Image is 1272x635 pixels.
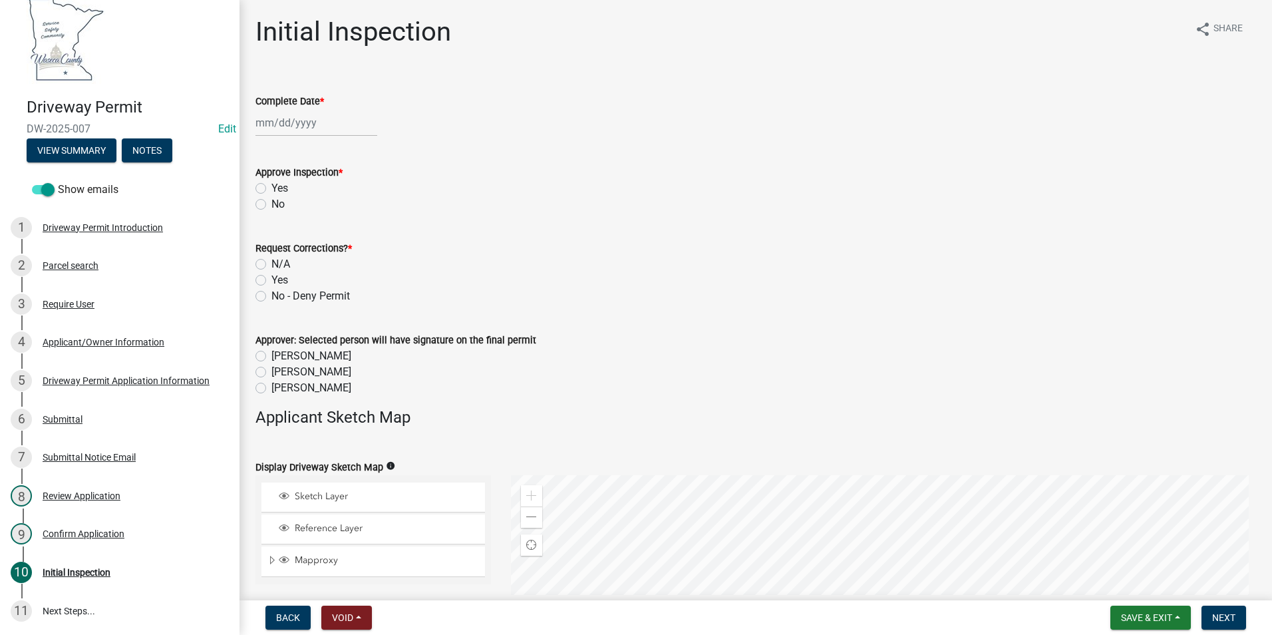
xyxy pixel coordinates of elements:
[218,122,236,135] wm-modal-confirm: Edit Application Number
[291,554,480,566] span: Mapproxy
[255,16,451,48] h1: Initial Inspection
[521,534,542,556] div: Find my location
[11,409,32,430] div: 6
[43,337,164,347] div: Applicant/Owner Information
[11,447,32,468] div: 7
[321,606,372,630] button: Void
[271,256,290,272] label: N/A
[277,523,480,536] div: Reference Layer
[271,272,288,288] label: Yes
[277,554,480,568] div: Mapproxy
[1195,21,1211,37] i: share
[1213,21,1243,37] span: Share
[11,600,32,622] div: 11
[32,182,118,198] label: Show emails
[291,491,480,503] span: Sketch Layer
[261,546,485,577] li: Mapproxy
[332,612,353,623] span: Void
[271,196,285,212] label: No
[255,168,343,178] label: Approve Inspection
[11,255,32,276] div: 2
[255,97,324,106] label: Complete Date
[122,138,172,162] button: Notes
[265,606,311,630] button: Back
[1121,612,1172,623] span: Save & Exit
[43,529,124,538] div: Confirm Application
[11,523,32,544] div: 9
[43,453,136,462] div: Submittal Notice Email
[255,244,352,254] label: Request Corrections?
[122,146,172,156] wm-modal-confirm: Notes
[261,515,485,544] li: Reference Layer
[255,109,377,136] input: mm/dd/yyyy
[218,122,236,135] a: Edit
[43,415,82,424] div: Submittal
[386,461,395,471] i: info
[276,612,300,623] span: Back
[277,491,480,504] div: Sketch Layer
[27,146,116,156] wm-modal-confirm: Summary
[267,554,277,568] span: Expand
[260,479,486,581] ul: Layer List
[521,485,542,507] div: Zoom in
[255,336,536,345] label: Approver: Selected person will have signature on the final permit
[271,288,350,304] label: No - Deny Permit
[261,483,485,513] li: Sketch Layer
[271,380,351,396] label: [PERSON_NAME]
[11,294,32,315] div: 3
[43,261,98,270] div: Parcel search
[43,376,210,385] div: Driveway Permit Application Information
[1110,606,1191,630] button: Save & Exit
[11,331,32,353] div: 4
[1212,612,1235,623] span: Next
[521,507,542,528] div: Zoom out
[271,364,351,380] label: [PERSON_NAME]
[1184,16,1253,42] button: shareShare
[43,223,163,232] div: Driveway Permit Introduction
[11,485,32,507] div: 8
[11,370,32,391] div: 5
[1201,606,1246,630] button: Next
[43,491,120,501] div: Review Application
[11,562,32,583] div: 10
[271,348,351,364] label: [PERSON_NAME]
[255,463,383,473] label: Display Driveway Sketch Map
[11,217,32,238] div: 1
[291,523,480,534] span: Reference Layer
[43,300,94,309] div: Require User
[271,180,288,196] label: Yes
[43,568,110,577] div: Initial Inspection
[255,408,1256,427] h4: Applicant Sketch Map
[27,98,229,117] h4: Driveway Permit
[27,122,213,135] span: DW-2025-007
[27,138,116,162] button: View Summary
